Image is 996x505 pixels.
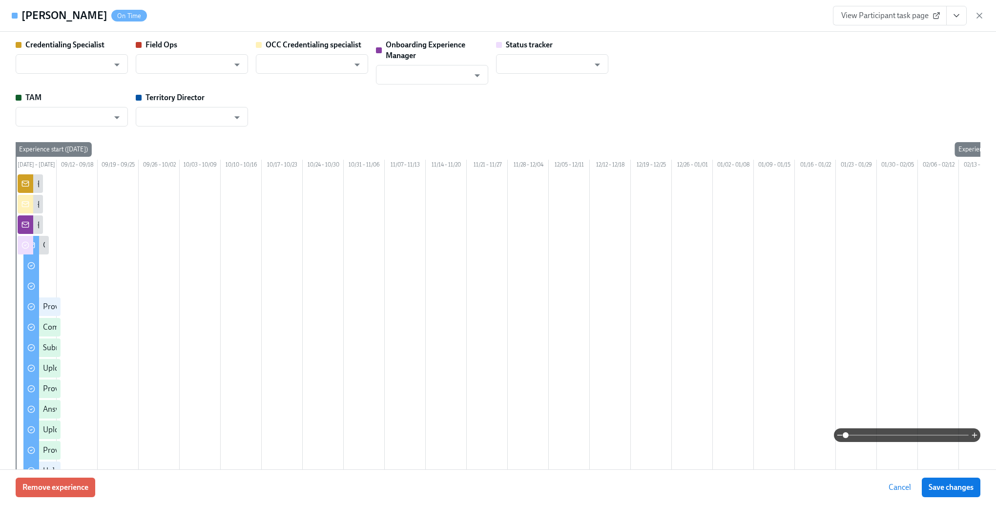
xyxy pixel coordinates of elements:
[467,160,508,172] div: 11/21 – 11/27
[145,93,205,102] strong: Territory Director
[25,93,41,102] strong: TAM
[506,40,553,49] strong: Status tracker
[37,219,268,230] div: {{ participant.fullName }} has been enrolled in the Dado Pre-boarding
[386,40,465,60] strong: Onboarding Experience Manager
[833,6,947,25] a: View Participant task page
[229,57,245,72] button: Open
[145,40,177,49] strong: Field Ops
[877,160,918,172] div: 01/30 – 02/05
[16,478,95,497] button: Remove experience
[43,342,167,353] div: Submit your resume for credentialing
[15,142,92,157] div: Experience start ([DATE])
[229,110,245,125] button: Open
[631,160,672,172] div: 12/19 – 12/25
[344,160,385,172] div: 10/31 – 11/06
[754,160,795,172] div: 01/09 – 01/15
[882,478,918,497] button: Cancel
[111,12,147,20] span: On Time
[43,322,275,333] div: Complete the malpractice insurance information and application form
[43,445,228,456] div: Provide your National Provider Identifier Number (NPI)
[43,383,223,394] div: Provide a copy of your residency completion certificate
[470,68,485,83] button: Open
[672,160,713,172] div: 12/26 – 01/01
[385,160,426,172] div: 11/07 – 11/13
[43,424,138,435] div: Upload your dental licensure
[98,160,139,172] div: 09/19 – 09/25
[57,160,98,172] div: 09/12 – 09/18
[889,483,911,492] span: Cancel
[109,110,124,125] button: Open
[25,40,104,49] strong: Credentialing Specialist
[836,160,877,172] div: 01/23 – 01/29
[37,178,268,189] div: {{ participant.fullName }} has been enrolled in the Dado Pre-boarding
[350,57,365,72] button: Open
[426,160,467,172] div: 11/14 – 11/20
[713,160,754,172] div: 01/02 – 01/08
[303,160,344,172] div: 10/24 – 10/30
[37,199,292,210] div: {{ participant.fullName }} has been enrolled in the state credentialing process
[22,483,88,492] span: Remove experience
[109,57,124,72] button: Open
[180,160,221,172] div: 10/03 – 10/09
[508,160,549,172] div: 11/28 – 12/04
[266,40,361,49] strong: OCC Credentialing specialist
[841,11,938,21] span: View Participant task page
[795,160,836,172] div: 01/16 – 01/22
[21,8,107,23] h4: [PERSON_NAME]
[918,160,959,172] div: 02/06 – 02/12
[922,478,980,497] button: Save changes
[43,465,238,476] div: Upload your federal Controlled Substance Certificate (DEA)
[16,160,57,172] div: [DATE] – [DATE]
[43,404,196,415] div: Answer the credentialing disclosure questions
[221,160,262,172] div: 10/10 – 10/16
[929,483,974,492] span: Save changes
[139,160,180,172] div: 09/26 – 10/02
[590,160,631,172] div: 12/12 – 12/18
[549,160,590,172] div: 12/05 – 12/11
[43,240,178,251] div: Getting started at [GEOGRAPHIC_DATA]
[590,57,605,72] button: Open
[946,6,967,25] button: View task page
[262,160,303,172] div: 10/17 – 10/23
[43,363,189,374] div: Upload a PDF of your dental school diploma
[43,301,219,312] div: Provide key information for the credentialing process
